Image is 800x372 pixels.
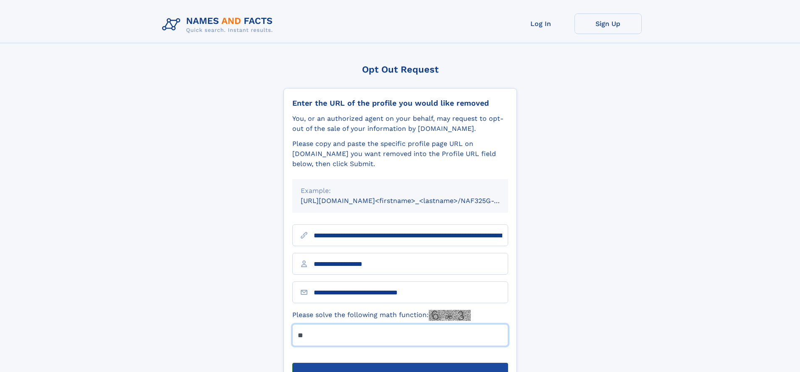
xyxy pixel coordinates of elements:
[574,13,642,34] a: Sign Up
[507,13,574,34] a: Log In
[292,114,508,134] div: You, or an authorized agent on your behalf, may request to opt-out of the sale of your informatio...
[159,13,280,36] img: Logo Names and Facts
[283,64,517,75] div: Opt Out Request
[301,186,500,196] div: Example:
[292,139,508,169] div: Please copy and paste the specific profile page URL on [DOMAIN_NAME] you want removed into the Pr...
[292,310,471,321] label: Please solve the following math function:
[301,197,524,205] small: [URL][DOMAIN_NAME]<firstname>_<lastname>/NAF325G-xxxxxxxx
[292,99,508,108] div: Enter the URL of the profile you would like removed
